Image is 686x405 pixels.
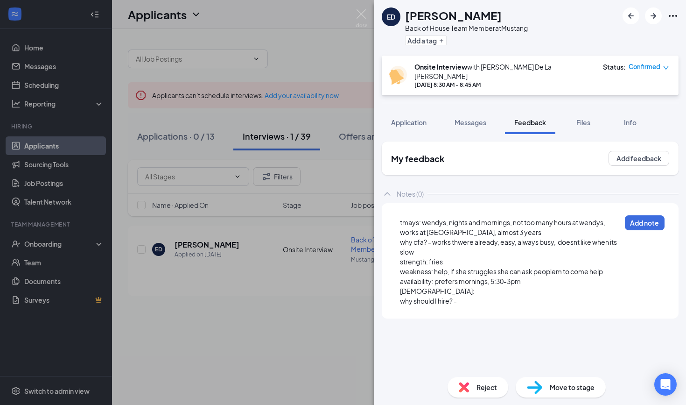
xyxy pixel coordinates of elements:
div: Status : [603,62,626,71]
h1: [PERSON_NAME] [405,7,502,23]
span: Files [576,118,590,127]
b: Onsite Interview [414,63,467,71]
button: ArrowLeftNew [623,7,639,24]
span: [DEMOGRAPHIC_DATA]: [400,287,475,295]
span: availability: prefers mornings, 5:30-3pm [400,277,521,285]
span: strength: fries [400,257,443,266]
span: Reject [476,382,497,392]
svg: ArrowLeftNew [625,10,637,21]
svg: ChevronUp [382,188,393,199]
div: Notes (0) [397,189,424,199]
span: why should I hire? - [400,297,457,305]
button: Add note [625,215,665,230]
span: Info [624,118,637,127]
div: ED [387,12,395,21]
div: [DATE] 8:30 AM - 8:45 AM [414,81,594,89]
span: Feedback [514,118,546,127]
span: down [663,64,669,71]
svg: Ellipses [667,10,679,21]
svg: Plus [439,38,444,43]
button: ArrowRight [645,7,662,24]
span: Move to stage [550,382,595,392]
h2: My feedback [391,153,444,164]
span: Messages [455,118,486,127]
button: PlusAdd a tag [405,36,447,45]
span: Application [391,118,427,127]
span: tmays: wendys, nights and mornings, not too many hours at wendys, works at [GEOGRAPHIC_DATA], alm... [400,218,606,236]
div: Back of House Team Member at Mustang [405,23,528,33]
button: Add feedback [609,151,669,166]
span: weakness: help, if she struggles she can ask peoplem to come help [400,267,603,276]
svg: ArrowRight [648,10,659,21]
div: Open Intercom Messenger [654,373,677,396]
div: with [PERSON_NAME] De La [PERSON_NAME] [414,62,594,81]
span: why cfa? - works thwere already, easy, always busy, doesnt like when its slow [400,238,618,256]
span: Confirmed [629,62,660,71]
